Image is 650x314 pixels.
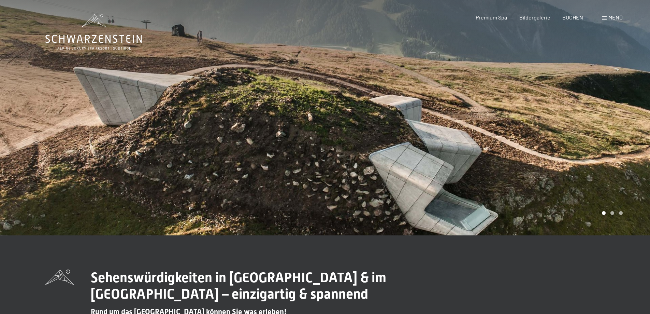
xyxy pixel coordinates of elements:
span: Menü [608,14,623,21]
a: Bildergalerie [519,14,550,21]
a: BUCHEN [562,14,583,21]
div: Carousel Pagination [600,211,623,215]
div: Carousel Page 3 [619,211,623,215]
a: Premium Spa [476,14,507,21]
div: Carousel Page 1 (Current Slide) [602,211,606,215]
div: Carousel Page 2 [610,211,614,215]
span: Sehenswürdigkeiten in [GEOGRAPHIC_DATA] & im [GEOGRAPHIC_DATA] – einzigartig & spannend [91,270,386,302]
